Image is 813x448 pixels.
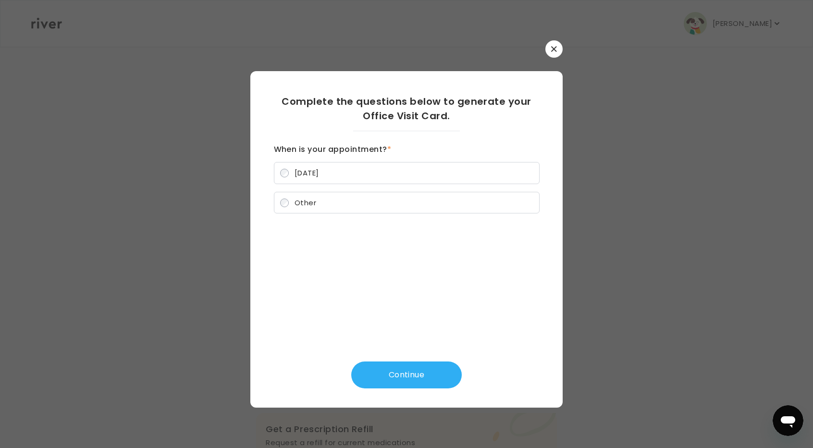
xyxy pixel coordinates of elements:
[280,169,289,177] input: [DATE]
[773,405,803,436] iframe: Button to launch messaging window
[295,198,316,208] span: Other
[280,199,289,207] input: Other
[295,168,319,178] span: [DATE]
[351,361,462,388] button: Continue
[274,94,540,123] h2: Complete the questions below to generate your Office Visit Card.
[274,143,540,156] h3: When is your appointment?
